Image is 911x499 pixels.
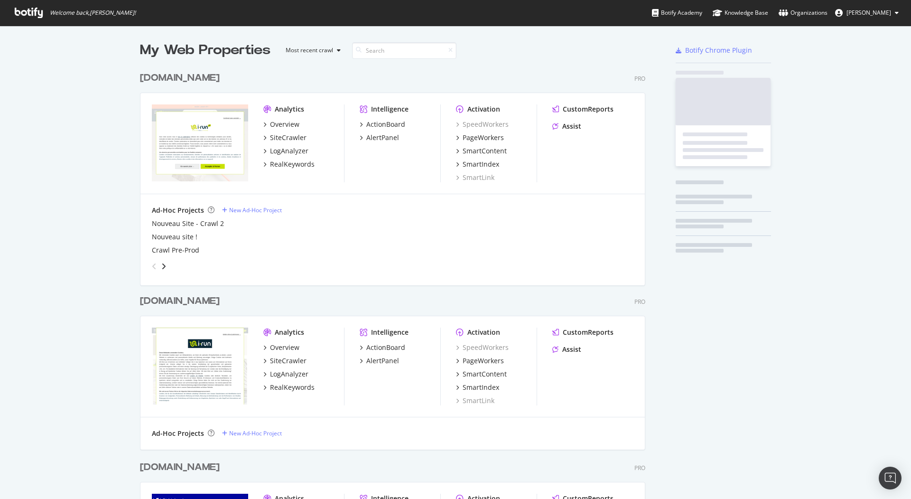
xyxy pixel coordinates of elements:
[263,120,299,129] a: Overview
[456,120,509,129] a: SpeedWorkers
[563,104,614,114] div: CustomReports
[152,245,199,255] a: Crawl Pre-Prod
[676,46,752,55] a: Botify Chrome Plugin
[140,461,223,474] a: [DOMAIN_NAME]
[148,259,160,274] div: angle-left
[685,46,752,55] div: Botify Chrome Plugin
[270,383,315,392] div: RealKeywords
[352,42,456,59] input: Search
[713,8,768,18] div: Knowledge Base
[463,383,499,392] div: SmartIndex
[229,429,282,437] div: New Ad-Hoc Project
[634,75,645,83] div: Pro
[467,328,500,337] div: Activation
[634,464,645,472] div: Pro
[152,219,224,228] a: Nouveau Site - Crawl 2
[140,71,220,85] div: [DOMAIN_NAME]
[275,328,304,337] div: Analytics
[779,8,827,18] div: Organizations
[152,206,204,215] div: Ad-Hoc Projects
[552,328,614,337] a: CustomReports
[366,120,405,129] div: ActionBoard
[634,298,645,306] div: Pro
[456,173,494,182] a: SmartLink
[366,343,405,352] div: ActionBoard
[371,328,409,337] div: Intelligence
[263,133,307,142] a: SiteCrawler
[552,104,614,114] a: CustomReports
[152,104,248,181] img: i-run.fr
[463,369,507,379] div: SmartContent
[456,356,504,366] a: PageWorkers
[270,146,308,156] div: LogAnalyzer
[463,133,504,142] div: PageWorkers
[360,343,405,352] a: ActionBoard
[270,133,307,142] div: SiteCrawler
[360,356,399,366] a: AlertPanel
[456,369,507,379] a: SmartContent
[552,122,581,131] a: Assist
[140,41,270,60] div: My Web Properties
[152,429,204,438] div: Ad-Hoc Projects
[360,120,405,129] a: ActionBoard
[152,232,197,242] a: Nouveau site !
[270,369,308,379] div: LogAnalyzer
[366,356,399,366] div: AlertPanel
[270,343,299,352] div: Overview
[463,146,507,156] div: SmartContent
[263,356,307,366] a: SiteCrawler
[652,8,702,18] div: Botify Academy
[270,356,307,366] div: SiteCrawler
[222,206,282,214] a: New Ad-Hoc Project
[371,104,409,114] div: Intelligence
[140,71,223,85] a: [DOMAIN_NAME]
[263,369,308,379] a: LogAnalyzer
[456,160,499,169] a: SmartIndex
[463,160,499,169] div: SmartIndex
[456,343,509,352] a: SpeedWorkers
[286,47,333,53] div: Most recent crawl
[456,383,499,392] a: SmartIndex
[160,262,167,271] div: angle-right
[562,345,581,354] div: Assist
[50,9,136,17] span: Welcome back, [PERSON_NAME] !
[879,467,902,490] div: Open Intercom Messenger
[140,461,220,474] div: [DOMAIN_NAME]
[846,9,891,17] span: Celya Marnay
[456,396,494,405] a: SmartLink
[140,294,220,308] div: [DOMAIN_NAME]
[263,343,299,352] a: Overview
[270,160,315,169] div: RealKeywords
[263,160,315,169] a: RealKeywords
[827,5,906,20] button: [PERSON_NAME]
[467,104,500,114] div: Activation
[552,345,581,354] a: Assist
[140,294,223,308] a: [DOMAIN_NAME]
[152,328,248,405] img: i-run.de
[229,206,282,214] div: New Ad-Hoc Project
[456,146,507,156] a: SmartContent
[278,43,344,58] button: Most recent crawl
[222,429,282,437] a: New Ad-Hoc Project
[360,133,399,142] a: AlertPanel
[270,120,299,129] div: Overview
[563,328,614,337] div: CustomReports
[263,146,308,156] a: LogAnalyzer
[263,383,315,392] a: RealKeywords
[275,104,304,114] div: Analytics
[456,133,504,142] a: PageWorkers
[366,133,399,142] div: AlertPanel
[463,356,504,366] div: PageWorkers
[562,122,581,131] div: Assist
